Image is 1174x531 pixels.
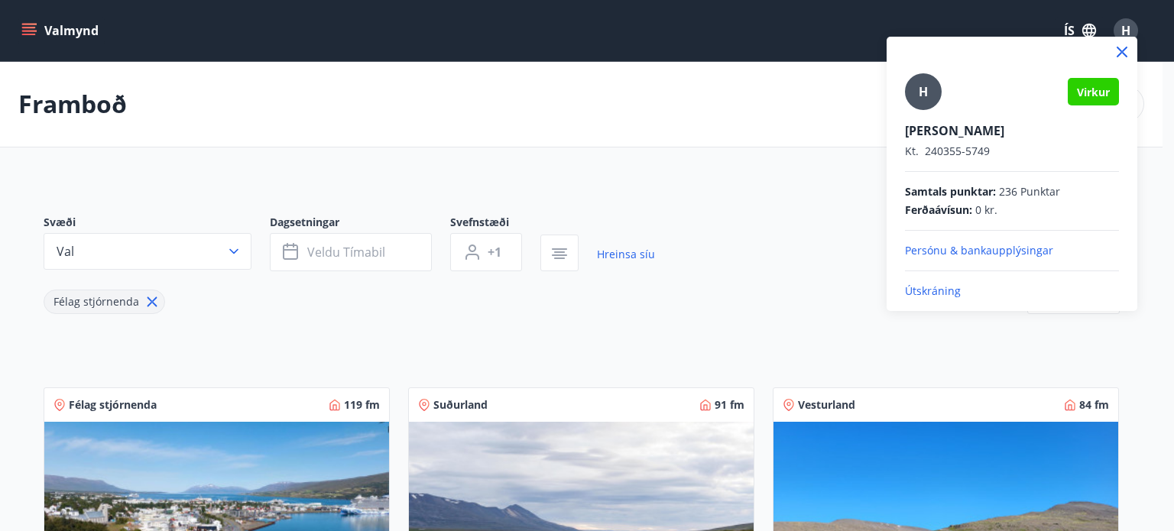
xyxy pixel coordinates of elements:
span: 0 kr. [975,202,997,218]
p: Persónu & bankaupplýsingar [905,243,1119,258]
p: [PERSON_NAME] [905,122,1119,139]
span: Samtals punktar : [905,184,996,199]
span: Virkur [1077,85,1110,99]
span: Ferðaávísun : [905,202,972,218]
p: 240355-5749 [905,144,1119,159]
p: Útskráning [905,283,1119,299]
span: H [919,83,928,100]
span: 236 Punktar [999,184,1060,199]
span: Kt. [905,144,919,158]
